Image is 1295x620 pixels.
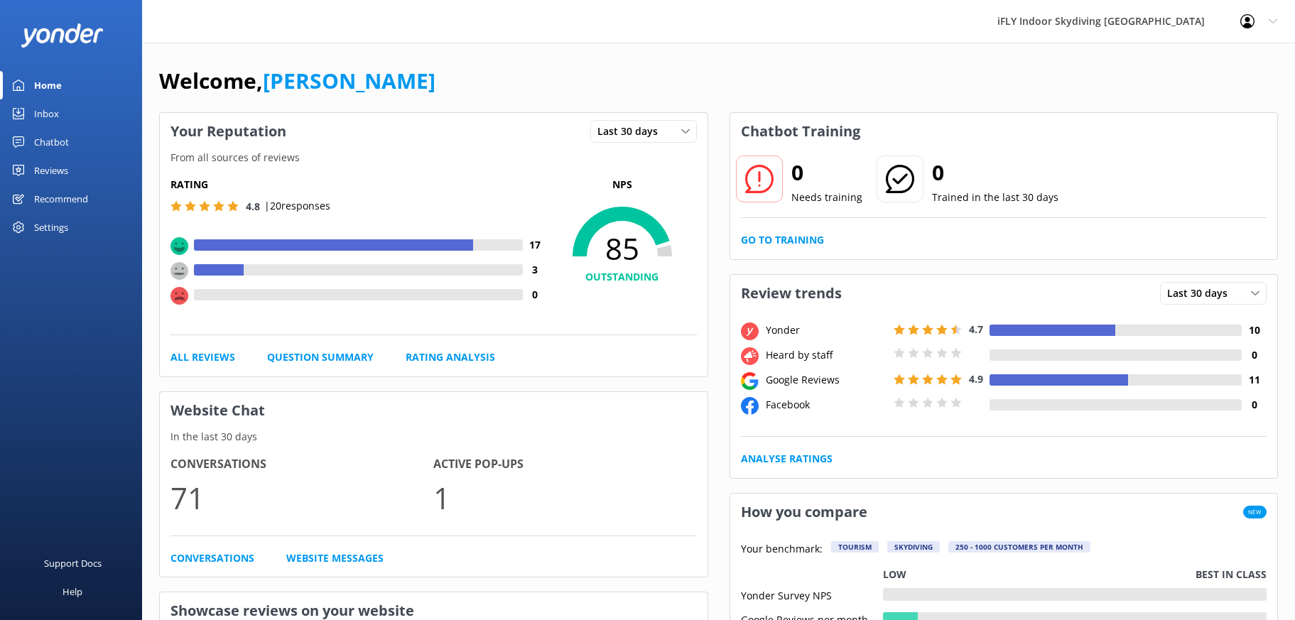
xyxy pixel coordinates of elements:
[762,397,890,413] div: Facebook
[34,185,88,213] div: Recommend
[741,451,833,467] a: Analyse Ratings
[932,190,1058,205] p: Trained in the last 30 days
[883,567,906,582] p: Low
[730,494,878,531] h3: How you compare
[159,64,435,98] h1: Welcome,
[523,262,548,278] h4: 3
[548,269,697,285] h4: OUTSTANDING
[406,349,495,365] a: Rating Analysis
[741,541,823,558] p: Your benchmark:
[267,349,374,365] a: Question Summary
[523,287,548,303] h4: 0
[948,541,1090,553] div: 250 - 1000 customers per month
[44,549,102,577] div: Support Docs
[286,550,384,566] a: Website Messages
[1242,397,1267,413] h4: 0
[762,347,890,363] div: Heard by staff
[548,177,697,192] p: NPS
[160,113,297,150] h3: Your Reputation
[523,237,548,253] h4: 17
[264,198,330,214] p: | 20 responses
[170,349,235,365] a: All Reviews
[730,113,871,150] h3: Chatbot Training
[791,156,862,190] h2: 0
[263,66,435,95] a: [PERSON_NAME]
[34,156,68,185] div: Reviews
[762,372,890,388] div: Google Reviews
[1167,285,1236,301] span: Last 30 days
[34,71,62,99] div: Home
[170,177,548,192] h5: Rating
[160,150,708,165] p: From all sources of reviews
[730,275,852,312] h3: Review trends
[1242,347,1267,363] h4: 0
[548,231,697,266] span: 85
[1243,506,1267,518] span: New
[1196,567,1267,582] p: Best in class
[831,541,879,553] div: Tourism
[932,156,1058,190] h2: 0
[34,99,59,128] div: Inbox
[597,124,666,139] span: Last 30 days
[34,213,68,241] div: Settings
[433,474,696,521] p: 1
[762,322,890,338] div: Yonder
[170,550,254,566] a: Conversations
[791,190,862,205] p: Needs training
[887,541,940,553] div: Skydiving
[160,429,708,445] p: In the last 30 days
[170,474,433,521] p: 71
[21,23,103,47] img: yonder-white-logo.png
[969,372,983,386] span: 4.9
[63,577,82,606] div: Help
[969,322,983,336] span: 4.7
[1242,372,1267,388] h4: 11
[34,128,69,156] div: Chatbot
[741,232,824,248] a: Go to Training
[170,455,433,474] h4: Conversations
[1242,322,1267,338] h4: 10
[246,200,260,213] span: 4.8
[433,455,696,474] h4: Active Pop-ups
[160,392,708,429] h3: Website Chat
[741,588,883,601] div: Yonder Survey NPS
